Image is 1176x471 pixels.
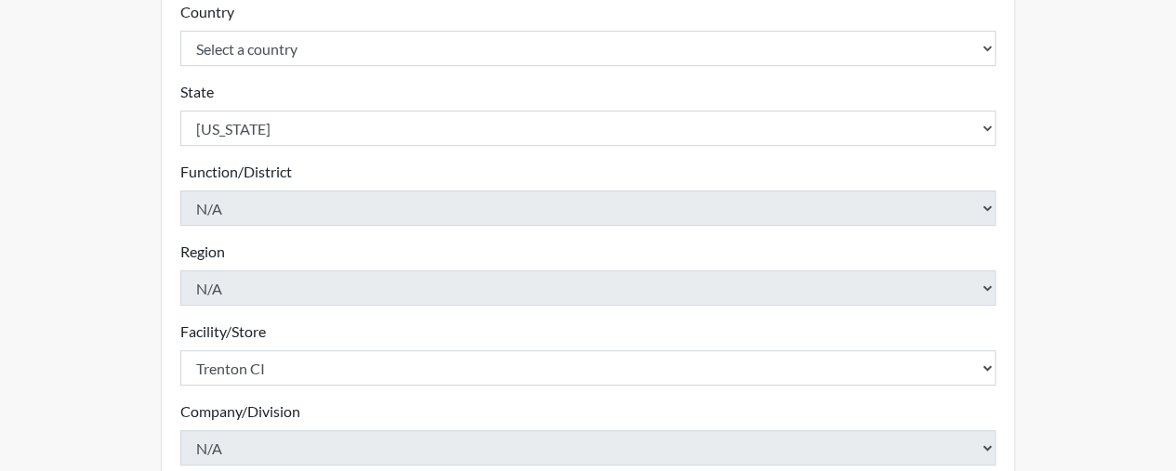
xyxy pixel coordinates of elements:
label: Company/Division [180,400,300,423]
label: Country [180,1,234,23]
label: Facility/Store [180,321,266,343]
label: Region [180,241,225,263]
label: State [180,81,214,103]
label: Function/District [180,161,292,183]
